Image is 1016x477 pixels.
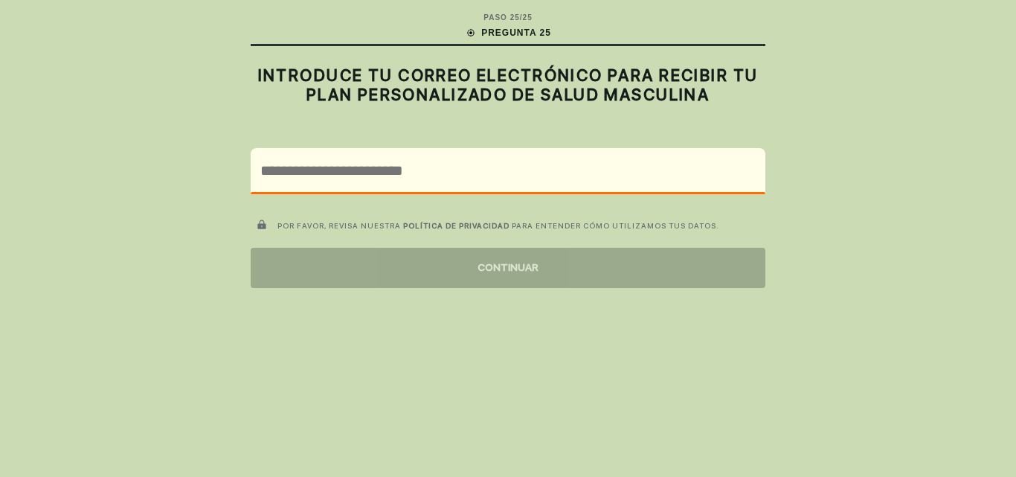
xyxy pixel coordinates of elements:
[251,248,765,288] div: CONTINUAR
[465,26,551,39] div: PREGUNTA 25
[403,221,509,230] a: POLÍTICA DE PRIVACIDAD
[483,12,532,23] div: PASO 25 / 25
[251,65,765,105] h2: INTRODUCE TU CORREO ELECTRÓNICO PARA RECIBIR TU PLAN PERSONALIZADO DE SALUD MASCULINA
[277,221,719,230] span: POR FAVOR, REVISA NUESTRA PARA ENTENDER CÓMO UTILIZAMOS TUS DATOS.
